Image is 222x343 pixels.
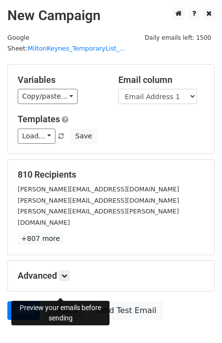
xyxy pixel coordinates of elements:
[28,45,125,52] a: MiltonKeynes_TemporaryList_...
[18,75,104,85] h5: Variables
[141,34,215,41] a: Daily emails left: 1500
[7,7,215,24] h2: New Campaign
[18,129,55,144] a: Load...
[11,301,110,325] div: Preview your emails before sending
[7,301,40,320] a: Send
[18,185,179,193] small: [PERSON_NAME][EMAIL_ADDRESS][DOMAIN_NAME]
[18,208,179,226] small: [PERSON_NAME][EMAIL_ADDRESS][PERSON_NAME][DOMAIN_NAME]
[7,34,126,53] small: Google Sheet:
[88,301,163,320] a: Send Test Email
[141,32,215,43] span: Daily emails left: 1500
[18,197,179,204] small: [PERSON_NAME][EMAIL_ADDRESS][DOMAIN_NAME]
[173,296,222,343] iframe: Chat Widget
[18,270,204,281] h5: Advanced
[18,114,60,124] a: Templates
[118,75,204,85] h5: Email column
[18,233,63,245] a: +807 more
[18,89,78,104] a: Copy/paste...
[18,169,204,180] h5: 810 Recipients
[71,129,96,144] button: Save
